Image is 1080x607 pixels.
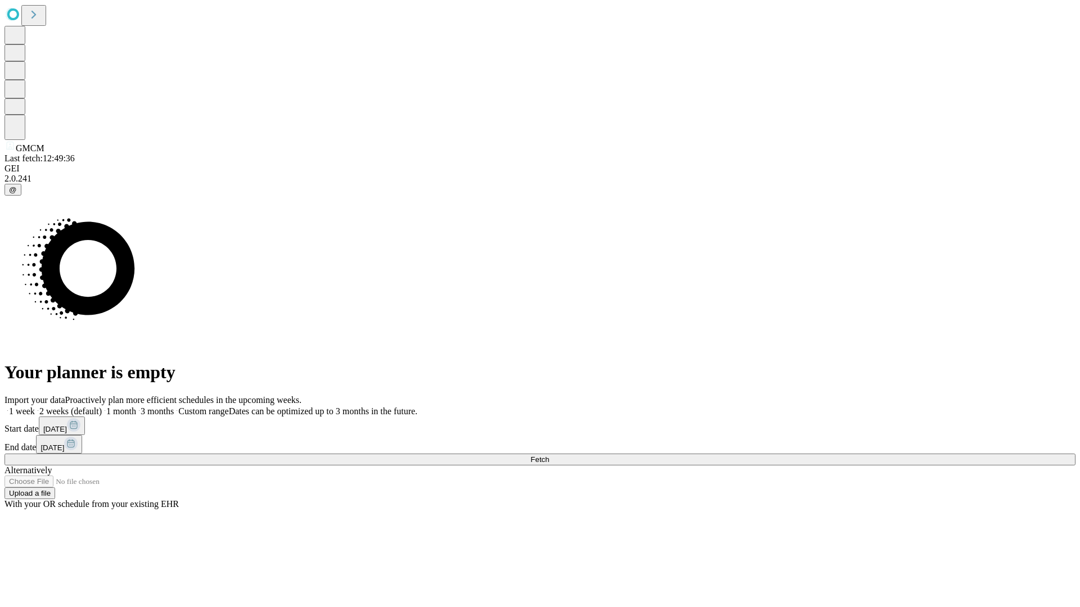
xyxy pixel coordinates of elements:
[178,406,228,416] span: Custom range
[4,362,1075,383] h1: Your planner is empty
[39,406,102,416] span: 2 weeks (default)
[4,395,65,405] span: Import your data
[4,153,75,163] span: Last fetch: 12:49:36
[4,164,1075,174] div: GEI
[9,406,35,416] span: 1 week
[4,454,1075,465] button: Fetch
[43,425,67,433] span: [DATE]
[4,184,21,196] button: @
[229,406,417,416] span: Dates can be optimized up to 3 months in the future.
[4,499,179,509] span: With your OR schedule from your existing EHR
[141,406,174,416] span: 3 months
[4,416,1075,435] div: Start date
[36,435,82,454] button: [DATE]
[4,174,1075,184] div: 2.0.241
[40,443,64,452] span: [DATE]
[4,465,52,475] span: Alternatively
[530,455,549,464] span: Fetch
[9,185,17,194] span: @
[65,395,301,405] span: Proactively plan more efficient schedules in the upcoming weeks.
[16,143,44,153] span: GMCM
[4,435,1075,454] div: End date
[39,416,85,435] button: [DATE]
[106,406,136,416] span: 1 month
[4,487,55,499] button: Upload a file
